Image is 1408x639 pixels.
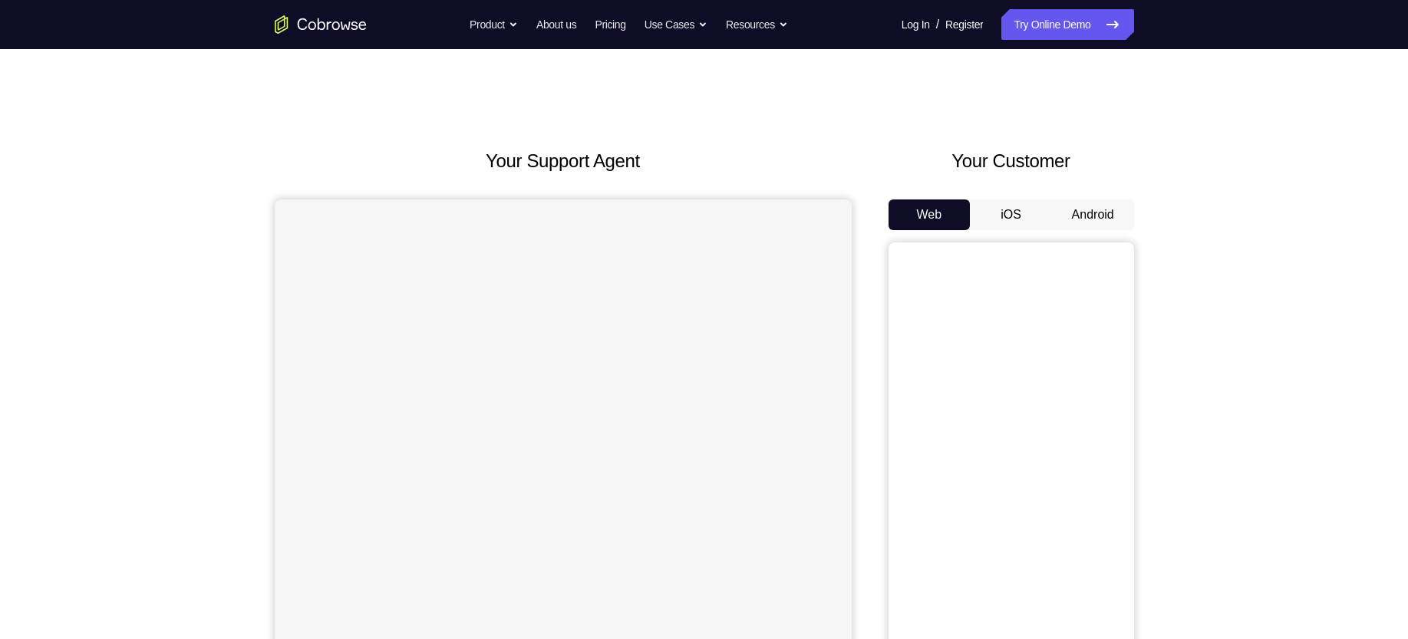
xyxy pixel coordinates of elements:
[275,15,367,34] a: Go to the home page
[595,9,625,40] a: Pricing
[726,9,788,40] button: Resources
[902,9,930,40] a: Log In
[936,15,939,34] span: /
[945,9,983,40] a: Register
[970,199,1052,230] button: iOS
[275,147,852,175] h2: Your Support Agent
[536,9,576,40] a: About us
[889,199,971,230] button: Web
[645,9,707,40] button: Use Cases
[1001,9,1133,40] a: Try Online Demo
[1052,199,1134,230] button: Android
[889,147,1134,175] h2: Your Customer
[470,9,518,40] button: Product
